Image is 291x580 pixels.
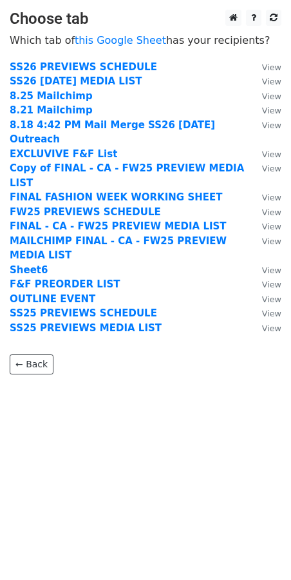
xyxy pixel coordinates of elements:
[10,206,161,218] a: FW25 PREVIEWS SCHEDULE
[249,235,281,247] a: View
[75,34,166,46] a: this Google Sheet
[262,208,281,217] small: View
[262,92,281,101] small: View
[249,148,281,160] a: View
[262,280,281,289] small: View
[10,264,48,276] a: Sheet6
[262,266,281,275] small: View
[10,278,120,290] a: F&F PREORDER LIST
[249,119,281,131] a: View
[249,75,281,87] a: View
[10,191,222,203] a: FINAL FASHION WEEK WORKING SHEET
[249,264,281,276] a: View
[10,307,157,319] a: SS25 PREVIEWS SCHEDULE
[249,61,281,73] a: View
[249,307,281,319] a: View
[262,222,281,231] small: View
[249,162,281,174] a: View
[10,90,93,102] a: 8.25 Mailchimp
[262,164,281,173] small: View
[10,119,215,146] a: 8.18 4:42 PM Mail Merge SS26 [DATE] Outreach
[10,148,117,160] a: EXCLUVIVE F&F List
[249,278,281,290] a: View
[10,162,244,189] a: Copy of FINAL - CA - FW25 PREVIEW MEDIA LIST
[262,121,281,130] small: View
[10,322,162,334] a: SS25 PREVIEWS MEDIA LIST
[262,77,281,86] small: View
[262,63,281,72] small: View
[249,206,281,218] a: View
[262,193,281,202] small: View
[10,293,95,305] a: OUTLINE EVENT
[262,106,281,115] small: View
[262,150,281,159] small: View
[249,191,281,203] a: View
[249,104,281,116] a: View
[10,10,281,28] h3: Choose tab
[10,75,142,87] a: SS26 [DATE] MEDIA LIST
[249,293,281,305] a: View
[262,324,281,333] small: View
[249,90,281,102] a: View
[10,34,281,47] p: Which tab of has your recipients?
[262,237,281,246] small: View
[10,354,53,374] a: ← Back
[249,220,281,232] a: View
[10,104,93,116] a: 8.21 Mailchimp
[10,220,227,232] a: FINAL - CA - FW25 PREVIEW MEDIA LIST
[262,295,281,304] small: View
[249,322,281,334] a: View
[10,235,227,262] a: MAILCHIMP FINAL - CA - FW25 PREVIEW MEDIA LIST
[10,61,157,73] a: SS26 PREVIEWS SCHEDULE
[262,309,281,318] small: View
